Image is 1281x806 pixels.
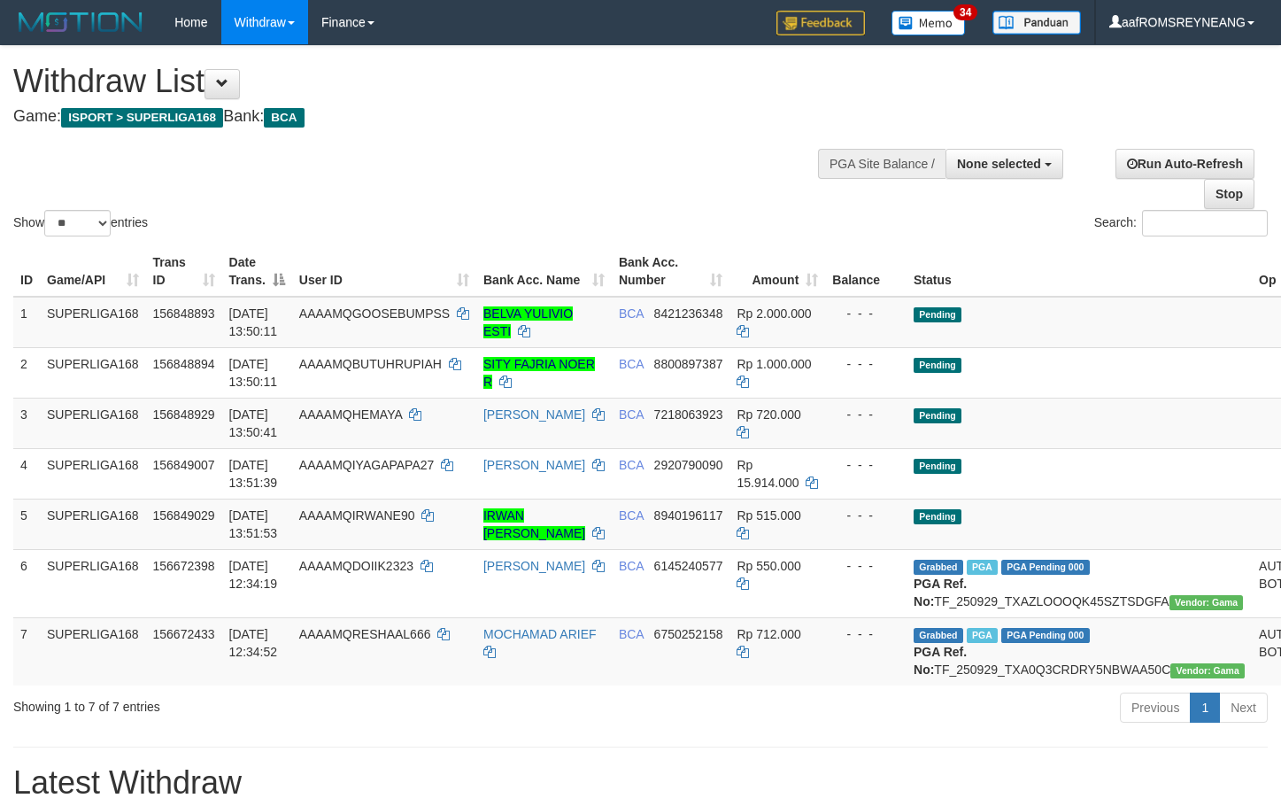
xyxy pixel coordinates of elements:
[619,508,644,523] span: BCA
[483,306,573,338] a: BELVA YULIVIO ESTI
[832,507,899,524] div: - - -
[483,627,597,641] a: MOCHAMAD ARIEF
[299,508,415,523] span: AAAAMQIRWANE90
[229,306,278,338] span: [DATE] 13:50:11
[737,306,811,321] span: Rp 2.000.000
[737,627,800,641] span: Rp 712.000
[222,246,292,297] th: Date Trans.: activate to sort column descending
[229,627,278,659] span: [DATE] 12:34:52
[907,246,1252,297] th: Status
[299,458,435,472] span: AAAAMQIYAGAPAPA27
[1120,693,1191,723] a: Previous
[153,508,215,523] span: 156849029
[13,499,40,549] td: 5
[299,627,431,641] span: AAAAMQRESHAAL666
[832,456,899,474] div: - - -
[914,577,967,608] b: PGA Ref. No:
[654,559,723,573] span: Copy 6145240577 to clipboard
[13,549,40,617] td: 6
[967,628,998,643] span: Marked by aafsoycanthlai
[914,560,963,575] span: Grabbed
[891,11,966,35] img: Button%20Memo.svg
[13,448,40,499] td: 4
[737,559,800,573] span: Rp 550.000
[1142,210,1268,236] input: Search:
[832,355,899,373] div: - - -
[619,627,644,641] span: BCA
[832,625,899,643] div: - - -
[1204,179,1254,209] a: Stop
[907,549,1252,617] td: TF_250929_TXAZLOOOQK45SZTSDGFA
[153,559,215,573] span: 156672398
[914,628,963,643] span: Grabbed
[299,559,413,573] span: AAAAMQDOIIK2323
[832,406,899,423] div: - - -
[914,645,967,677] b: PGA Ref. No:
[476,246,612,297] th: Bank Acc. Name: activate to sort column ascending
[13,617,40,686] td: 7
[612,246,730,297] th: Bank Acc. Number: activate to sort column ascending
[1001,628,1090,643] span: PGA Pending
[146,246,222,297] th: Trans ID: activate to sort column ascending
[229,357,278,389] span: [DATE] 13:50:11
[40,549,146,617] td: SUPERLIGA168
[914,307,961,322] span: Pending
[153,627,215,641] span: 156672433
[483,458,585,472] a: [PERSON_NAME]
[483,357,595,389] a: SITY FAJRIA NOER R
[967,560,998,575] span: Marked by aafsoycanthlai
[13,9,148,35] img: MOTION_logo.png
[40,246,146,297] th: Game/API: activate to sort column ascending
[654,458,723,472] span: Copy 2920790090 to clipboard
[1170,663,1245,678] span: Vendor URL: https://trx31.1velocity.biz
[654,306,723,321] span: Copy 8421236348 to clipboard
[945,149,1063,179] button: None selected
[264,108,304,128] span: BCA
[914,509,961,524] span: Pending
[13,691,521,716] div: Showing 1 to 7 of 7 entries
[1169,595,1244,610] span: Vendor URL: https://trx31.1velocity.biz
[153,306,215,321] span: 156848893
[914,358,961,373] span: Pending
[1094,210,1268,236] label: Search:
[13,108,837,126] h4: Game: Bank:
[13,246,40,297] th: ID
[737,407,800,422] span: Rp 720.000
[832,557,899,575] div: - - -
[818,149,945,179] div: PGA Site Balance /
[483,559,585,573] a: [PERSON_NAME]
[619,306,644,321] span: BCA
[229,407,278,439] span: [DATE] 13:50:41
[13,210,148,236] label: Show entries
[13,64,837,99] h1: Withdraw List
[13,347,40,398] td: 2
[619,458,644,472] span: BCA
[40,448,146,499] td: SUPERLIGA168
[40,297,146,348] td: SUPERLIGA168
[40,398,146,448] td: SUPERLIGA168
[153,458,215,472] span: 156849007
[619,407,644,422] span: BCA
[299,306,450,321] span: AAAAMQGOOSEBUMPSS
[737,508,800,523] span: Rp 515.000
[654,627,723,641] span: Copy 6750252158 to clipboard
[229,559,278,591] span: [DATE] 12:34:19
[299,357,442,371] span: AAAAMQBUTUHRUPIAH
[153,357,215,371] span: 156848894
[619,357,644,371] span: BCA
[825,246,907,297] th: Balance
[44,210,111,236] select: Showentries
[40,617,146,686] td: SUPERLIGA168
[229,508,278,540] span: [DATE] 13:51:53
[483,407,585,422] a: [PERSON_NAME]
[1219,693,1268,723] a: Next
[737,357,811,371] span: Rp 1.000.000
[61,108,223,128] span: ISPORT > SUPERLIGA168
[13,765,1268,801] h1: Latest Withdraw
[832,305,899,322] div: - - -
[13,297,40,348] td: 1
[907,617,1252,686] td: TF_250929_TXA0Q3CRDRY5NBWAA50C
[1115,149,1254,179] a: Run Auto-Refresh
[737,458,799,490] span: Rp 15.914.000
[40,499,146,549] td: SUPERLIGA168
